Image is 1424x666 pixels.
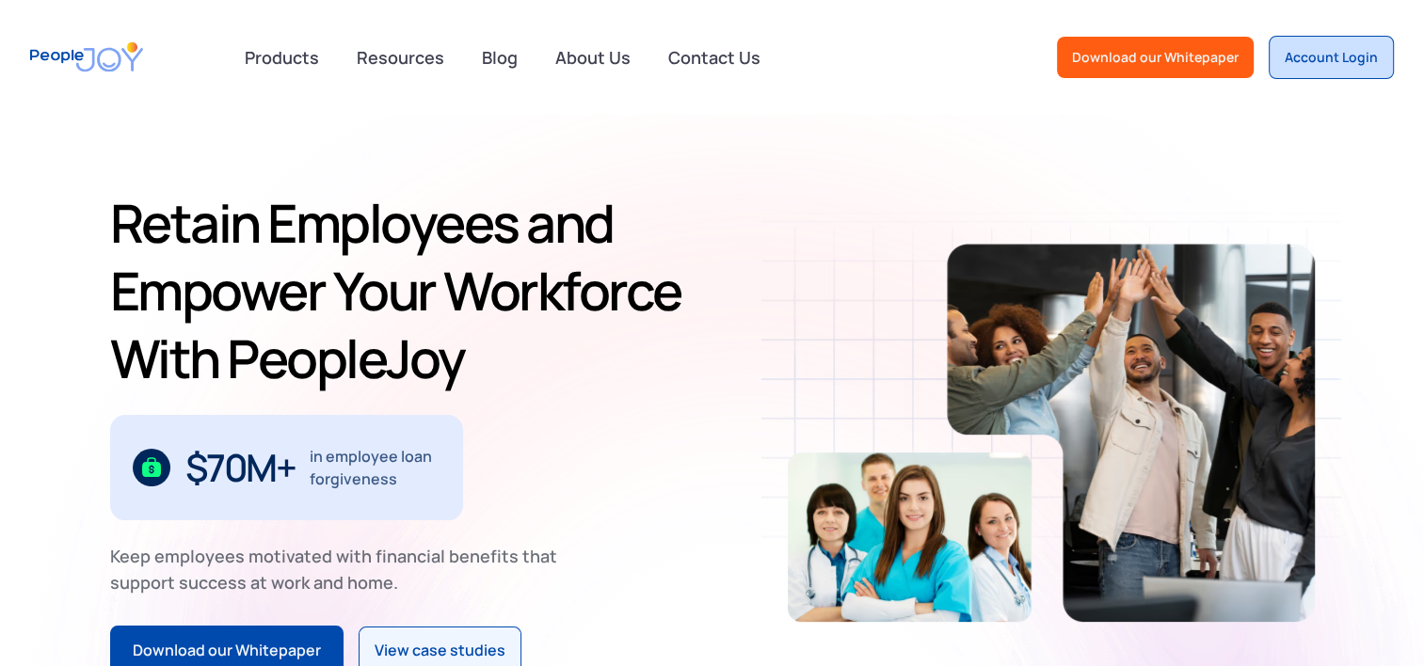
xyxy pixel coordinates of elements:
a: Contact Us [657,37,772,78]
div: $70M+ [185,452,296,483]
a: About Us [544,37,642,78]
div: 1 / 3 [110,415,463,520]
img: Retain-Employees-PeopleJoy [947,244,1315,622]
a: home [30,30,143,84]
div: View case studies [375,639,505,663]
a: Resources [345,37,456,78]
div: in employee loan forgiveness [310,445,440,490]
a: Download our Whitepaper [1057,37,1254,78]
a: Account Login [1269,36,1394,79]
a: Blog [471,37,529,78]
div: Download our Whitepaper [133,639,321,663]
div: Products [233,39,330,76]
img: Retain-Employees-PeopleJoy [788,452,1032,622]
div: Account Login [1285,48,1378,67]
h1: Retain Employees and Empower Your Workforce With PeopleJoy [110,189,705,392]
div: Download our Whitepaper [1072,48,1239,67]
div: Keep employees motivated with financial benefits that support success at work and home. [110,543,573,595]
